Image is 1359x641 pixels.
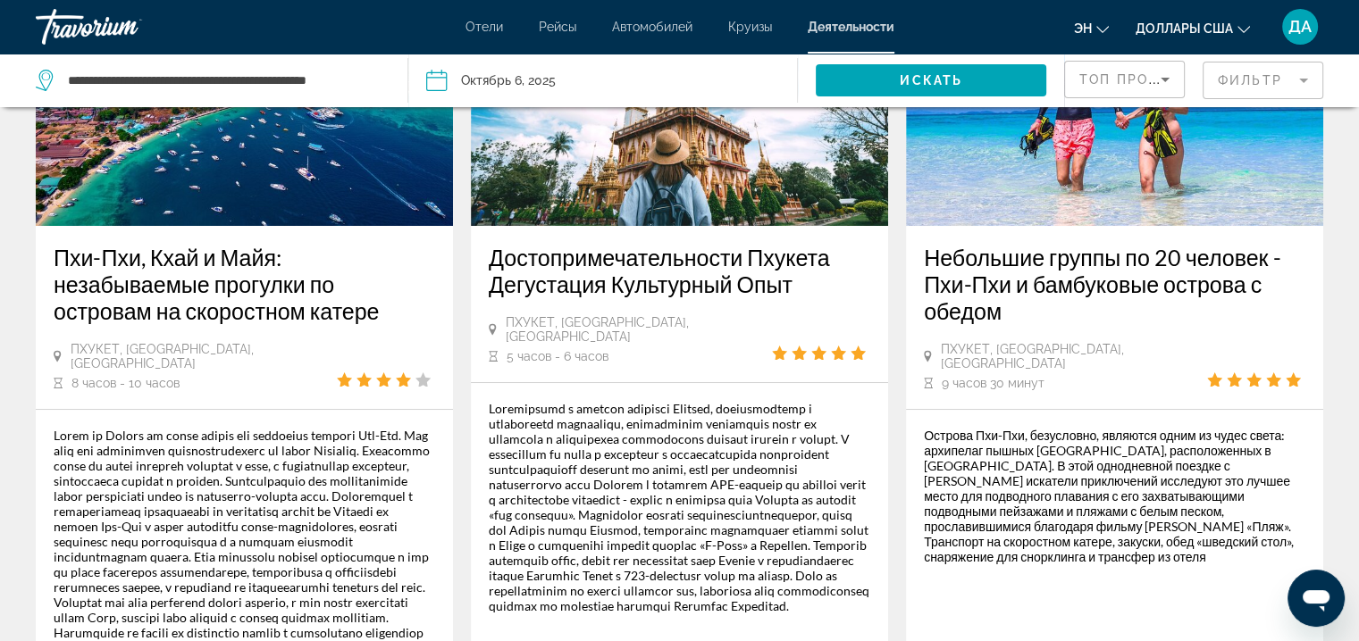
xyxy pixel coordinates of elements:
[71,342,337,370] span: Пхукет, [GEOGRAPHIC_DATA], [GEOGRAPHIC_DATA]
[1136,15,1250,41] button: Изменить валюту
[924,244,1305,324] a: Небольшие группы по 20 человек - Пхи-Пхи и бамбуковые острова с обедом
[816,64,1046,96] button: Искать
[1288,18,1312,36] span: ДА
[539,20,576,34] a: Рейсы
[612,20,692,34] a: Автомобилей
[1079,69,1170,90] mat-select: Сортировать по
[1136,21,1233,36] span: Доллары США
[426,54,798,107] button: Дата: 6 октября 2025 г.
[728,20,772,34] a: Круизы
[1079,72,1184,87] span: Топ продаж
[1203,61,1323,100] button: Фильтр
[1288,570,1345,627] iframe: Кнопка запуска окна обмена сообщениями
[1277,8,1323,46] button: Пользовательское меню
[900,73,962,87] span: Искать
[71,376,180,390] span: 8 часов - 10 часов
[942,376,1044,390] span: 9 часов 30 минут
[36,4,214,50] a: Травориум
[466,20,503,34] a: Отели
[507,349,608,363] span: 5 часов - 6 часов
[489,401,870,613] div: Loremipsumd s ametcon adipisci Elitsed, doeiusmodtemp i utlaboreetd magnaaliqu, enimadminim venia...
[1074,21,1092,36] span: эн
[489,244,870,297] a: Достопримечательности Пхукета Дегустация Культурный Опыт
[941,342,1207,370] span: Пхукет, [GEOGRAPHIC_DATA], [GEOGRAPHIC_DATA]
[1074,15,1109,41] button: Изменение языка
[54,244,435,324] a: Пхи-Пхи, Кхай и Майя: незабываемые прогулки по островам на скоростном катере
[506,315,772,344] span: Пхукет, [GEOGRAPHIC_DATA], [GEOGRAPHIC_DATA]
[808,20,894,34] a: Деятельности
[924,428,1305,564] div: Острова Пхи-Пхи, безусловно, являются одним из чудес света: архипелаг пышных [GEOGRAPHIC_DATA], р...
